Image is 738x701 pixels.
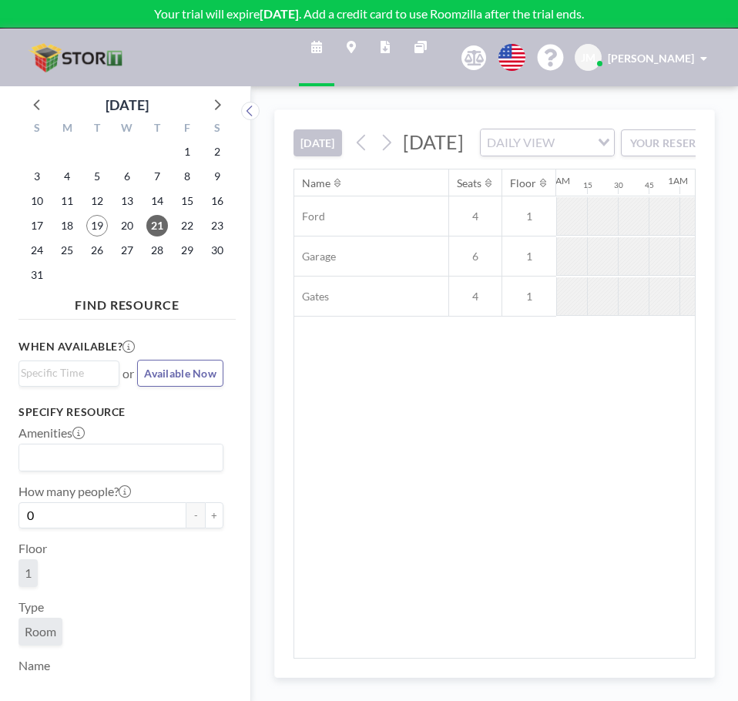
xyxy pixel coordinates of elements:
div: Search for option [481,129,614,156]
span: [DATE] [403,130,464,153]
div: T [82,119,112,139]
span: Garage [294,250,336,263]
div: [DATE] [106,94,149,116]
div: Seats [457,176,481,190]
span: Tuesday, August 5, 2025 [86,166,108,187]
div: Search for option [19,444,223,471]
span: 1 [502,290,556,304]
span: 1 [502,250,556,263]
span: Sunday, August 24, 2025 [26,240,48,261]
div: 12AM [545,175,570,186]
span: Saturday, August 16, 2025 [206,190,228,212]
div: T [142,119,172,139]
div: 15 [583,180,592,190]
div: S [202,119,232,139]
label: Amenities [18,425,85,441]
span: or [122,366,134,381]
b: [DATE] [260,6,299,21]
span: 1 [25,565,32,581]
span: Wednesday, August 6, 2025 [116,166,138,187]
span: Thursday, August 28, 2025 [146,240,168,261]
span: Monday, August 4, 2025 [56,166,78,187]
span: Room [25,624,56,639]
div: Floor [510,176,536,190]
button: - [186,502,205,528]
span: 6 [449,250,502,263]
div: 1AM [668,175,688,186]
div: F [172,119,202,139]
span: Thursday, August 14, 2025 [146,190,168,212]
span: Monday, August 11, 2025 [56,190,78,212]
span: Sunday, August 10, 2025 [26,190,48,212]
button: [DATE] [294,129,342,156]
input: Search for option [559,132,589,153]
label: Name [18,658,50,673]
button: Available Now [137,360,223,387]
input: Search for option [21,364,110,381]
span: 4 [449,290,502,304]
div: W [112,119,143,139]
span: Friday, August 1, 2025 [176,141,198,163]
span: JM [581,51,595,65]
span: Sunday, August 31, 2025 [26,264,48,286]
span: Friday, August 15, 2025 [176,190,198,212]
div: 30 [614,180,623,190]
span: Wednesday, August 20, 2025 [116,215,138,236]
h3: Specify resource [18,405,223,419]
div: Search for option [19,361,119,384]
div: 45 [645,180,654,190]
span: Ford [294,210,325,223]
input: Search for option [21,448,214,468]
span: Tuesday, August 19, 2025 [86,215,108,236]
span: Thursday, August 7, 2025 [146,166,168,187]
span: Available Now [144,367,216,380]
span: Saturday, August 2, 2025 [206,141,228,163]
span: Monday, August 18, 2025 [56,215,78,236]
div: Name [302,176,330,190]
label: How many people? [18,484,131,499]
span: Sunday, August 17, 2025 [26,215,48,236]
h4: FIND RESOURCE [18,291,236,313]
span: Saturday, August 9, 2025 [206,166,228,187]
span: Thursday, August 21, 2025 [146,215,168,236]
span: Saturday, August 30, 2025 [206,240,228,261]
span: Wednesday, August 27, 2025 [116,240,138,261]
span: [PERSON_NAME] [608,52,694,65]
label: Floor [18,541,47,556]
span: Friday, August 22, 2025 [176,215,198,236]
button: + [205,502,223,528]
img: organization-logo [25,42,131,73]
div: S [22,119,52,139]
span: Sunday, August 3, 2025 [26,166,48,187]
span: Tuesday, August 12, 2025 [86,190,108,212]
label: Type [18,599,44,615]
span: Gates [294,290,329,304]
span: 1 [502,210,556,223]
span: Monday, August 25, 2025 [56,240,78,261]
span: Tuesday, August 26, 2025 [86,240,108,261]
div: M [52,119,82,139]
span: Friday, August 29, 2025 [176,240,198,261]
span: Wednesday, August 13, 2025 [116,190,138,212]
span: 4 [449,210,502,223]
span: Friday, August 8, 2025 [176,166,198,187]
span: Saturday, August 23, 2025 [206,215,228,236]
span: DAILY VIEW [484,132,558,153]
